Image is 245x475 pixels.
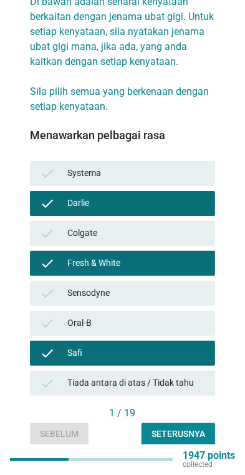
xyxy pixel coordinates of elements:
[30,406,215,421] div: 1 / 19
[67,316,205,331] div: Oral-B
[30,127,215,144] div: Menawarkan pelbagai rasa
[40,256,55,271] i: check
[183,460,235,469] p: collected
[40,346,55,361] i: check
[40,316,55,331] i: check
[40,196,55,211] i: check
[67,346,205,361] div: Safi
[40,376,55,391] i: check
[142,423,215,446] button: Seterusnya
[40,226,55,241] i: check
[40,286,55,301] i: check
[67,226,205,241] div: Colgate
[67,256,205,271] div: Fresh & White
[67,286,205,301] div: Sensodyne
[183,451,235,460] p: 1947 points
[67,376,205,391] div: Tiada antara di atas / Tidak tahu
[67,196,205,211] div: Darlie
[151,428,205,441] div: Seterusnya
[67,166,205,181] div: Systema
[40,166,55,181] i: check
